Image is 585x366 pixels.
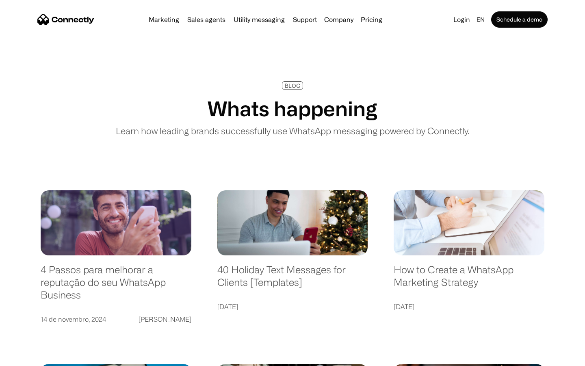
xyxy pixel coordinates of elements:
div: Company [324,14,353,25]
a: Utility messaging [230,16,288,23]
a: 40 Holiday Text Messages for Clients [Templates] [217,264,368,296]
a: Pricing [357,16,386,23]
a: Marketing [145,16,182,23]
div: [PERSON_NAME] [139,314,191,325]
div: Company [322,14,356,25]
div: 14 de novembro, 2024 [41,314,106,325]
a: home [37,13,94,26]
a: Sales agents [184,16,229,23]
a: How to Create a WhatsApp Marketing Strategy [394,264,544,296]
div: en [477,14,485,25]
p: Learn how leading brands successfully use WhatsApp messaging powered by Connectly. [116,124,469,137]
ul: Language list [16,352,49,363]
a: Schedule a demo [491,11,548,28]
a: Login [450,14,473,25]
div: [DATE] [394,301,414,312]
h1: Whats happening [208,96,377,121]
div: [DATE] [217,301,238,312]
div: BLOG [285,83,300,89]
a: Support [290,16,320,23]
div: en [473,14,490,25]
aside: Language selected: English [8,352,49,363]
a: 4 Passos para melhorar a reputação do seu WhatsApp Business [41,264,191,309]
